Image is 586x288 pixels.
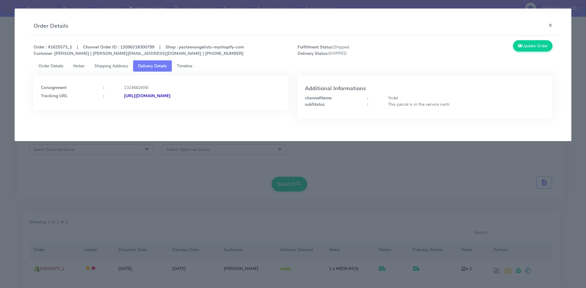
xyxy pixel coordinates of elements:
span: Shipping Address [94,63,128,69]
strong: [URL][DOMAIN_NAME] [124,93,171,99]
ul: Tabs [34,60,553,72]
span: Order Details [38,63,63,69]
div: 1324682656 [119,84,286,91]
strong: : [103,85,104,91]
div: This parcel is in the service centr [383,101,550,108]
strong: : [367,95,368,101]
strong: Customer : [34,51,54,56]
button: Close [544,17,557,33]
div: Yodel [383,95,550,101]
h4: Additional Informations [305,86,545,92]
h4: Order Details [34,22,68,30]
span: Notes [73,63,85,69]
strong: Order : #1625573_1 | Channel Order ID : 12096218300799 | Shop : pastaevangelists-myshopify-com [P... [34,44,244,56]
span: Shipped SHIPPED [293,44,425,57]
button: Update Order [513,40,553,52]
strong: channelName [305,95,331,101]
span: Delivery Details [138,63,167,69]
strong: Delivery Status: [298,51,328,56]
strong: Fulfillment Status: [298,44,334,50]
strong: Tracking URL [41,93,68,99]
span: Timeline [177,63,192,69]
strong: subStatus [305,101,325,107]
strong: Consignment [41,85,67,91]
strong: : [367,101,368,107]
strong: : [103,93,104,99]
